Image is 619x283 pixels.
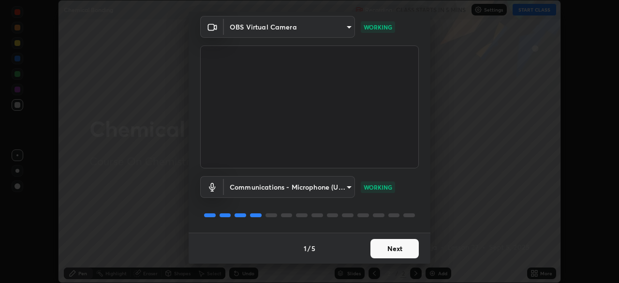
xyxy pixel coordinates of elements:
h4: 5 [311,243,315,253]
div: OBS Virtual Camera [224,176,355,198]
div: OBS Virtual Camera [224,16,355,38]
p: WORKING [364,23,392,31]
p: WORKING [364,183,392,192]
button: Next [370,239,419,258]
h4: / [308,243,310,253]
h4: 1 [304,243,307,253]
